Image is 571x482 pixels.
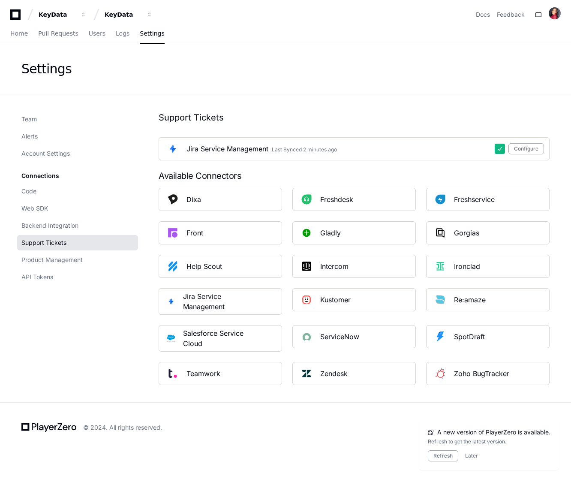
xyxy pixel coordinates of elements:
[428,450,458,461] button: Refresh
[186,261,222,271] div: Help Scout
[17,235,138,250] a: Support Tickets
[38,31,78,36] span: Pull Requests
[164,365,181,382] img: Teamwork_Square_Logo.png
[159,111,550,124] h1: Support Tickets
[428,438,550,445] div: Refresh to get the latest version.
[272,146,337,153] div: Last Synced 2 minutes ago
[432,291,449,308] img: Platformre_amaze_square.png
[105,10,141,19] div: KeyData
[476,10,490,19] a: Docs
[17,129,138,144] a: Alerts
[186,144,268,154] div: Jira Service Management
[17,146,138,161] a: Account Settings
[140,24,164,44] a: Settings
[89,24,105,44] a: Users
[320,295,351,305] div: Kustomer
[21,187,36,196] span: Code
[101,7,156,22] button: KeyData
[21,149,70,158] span: Account Settings
[21,238,66,247] span: Support Tickets
[320,228,341,238] div: Gladly
[38,24,78,44] a: Pull Requests
[544,454,567,477] iframe: Open customer support
[159,171,550,181] div: Available Connectors
[35,7,90,22] button: KeyData
[140,31,164,36] span: Settings
[164,331,178,345] img: Salesforce_service_cloud.png
[186,194,201,205] div: Dixa
[432,328,449,345] img: Platformspotdraft_square.png
[17,111,138,127] a: Team
[164,191,181,208] img: PlatformDixa_square.png
[10,24,28,44] a: Home
[116,24,129,44] a: Logs
[454,261,480,271] div: Ironclad
[298,365,315,382] img: PlatformZendesk_9qMuXiF.png
[432,191,449,208] img: Platformfreshservice_square.png
[454,228,479,238] div: Gorgias
[454,331,485,342] div: SpotDraft
[549,7,561,19] img: ACg8ocKet0vPXz9lSp14dS7hRSiZmuAbnmVWoHGQcAV4XUDWxXJWrq2G=s96-c
[298,224,315,241] img: PlatformGladly.png
[164,224,181,241] img: PlatformFront_square.png
[320,331,359,342] div: ServiceNow
[21,273,53,281] span: API Tokens
[17,252,138,268] a: Product Management
[116,31,129,36] span: Logs
[320,194,353,205] div: Freshdesk
[432,258,449,275] img: IronClad_Square.png
[183,328,249,349] div: Salesforce Service Cloud
[320,368,348,379] div: Zendesk
[432,224,449,241] img: PlatformGorgias_square.png
[89,31,105,36] span: Users
[465,452,478,459] button: Later
[186,228,203,238] div: Front
[454,295,486,305] div: Re:amaze
[320,261,349,271] div: Intercom
[21,221,78,230] span: Backend Integration
[454,368,509,379] div: Zoho BugTracker
[298,291,315,308] img: Kustomer_Square_Logo.jpeg
[164,140,181,157] img: Jira_Service_Management.jpg
[21,61,72,77] div: Settings
[186,368,220,379] div: Teamwork
[432,365,449,382] img: ZohoBugTracker_square.png
[454,194,495,205] div: Freshservice
[21,256,83,264] span: Product Management
[298,191,315,208] img: Freshdesk_Square_Logo.jpeg
[508,143,544,154] button: Configure
[17,201,138,216] a: Web SDK
[437,428,550,437] span: A new version of PlayerZero is available.
[164,258,181,275] img: PlatformHelpscout_square.png
[164,295,178,308] img: Jira_Service_Management.jpg
[21,204,48,213] span: Web SDK
[39,10,75,19] div: KeyData
[17,269,138,285] a: API Tokens
[17,184,138,199] a: Code
[497,10,525,19] button: Feedback
[83,423,162,432] div: © 2024. All rights reserved.
[10,31,28,36] span: Home
[21,132,38,141] span: Alerts
[183,291,249,312] div: Jira Service Management
[298,258,315,275] img: Intercom_Square_Logo_V9D2LCb.png
[21,115,37,124] span: Team
[298,328,315,345] img: ServiceNow_Square_Logo.png
[17,218,138,233] a: Backend Integration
